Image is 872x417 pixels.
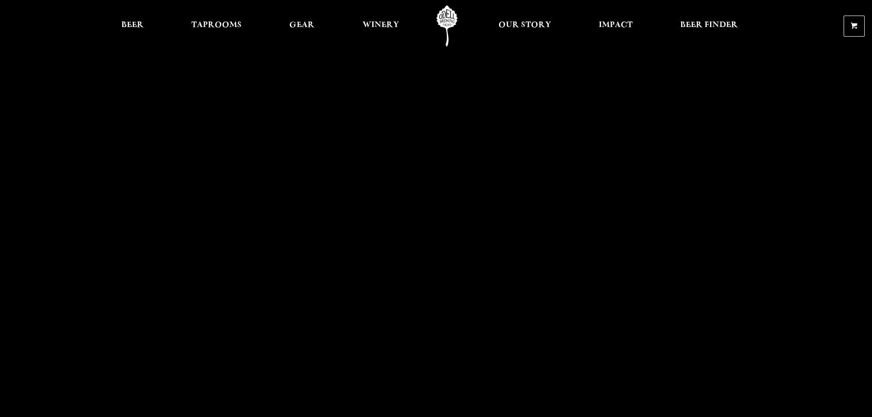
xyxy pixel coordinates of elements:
[680,22,738,29] span: Beer Finder
[363,22,399,29] span: Winery
[191,22,242,29] span: Taprooms
[121,22,144,29] span: Beer
[493,5,557,47] a: Our Story
[430,5,464,47] a: Odell Home
[283,5,320,47] a: Gear
[599,22,633,29] span: Impact
[185,5,248,47] a: Taprooms
[357,5,405,47] a: Winery
[289,22,314,29] span: Gear
[498,22,551,29] span: Our Story
[115,5,150,47] a: Beer
[674,5,744,47] a: Beer Finder
[593,5,639,47] a: Impact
